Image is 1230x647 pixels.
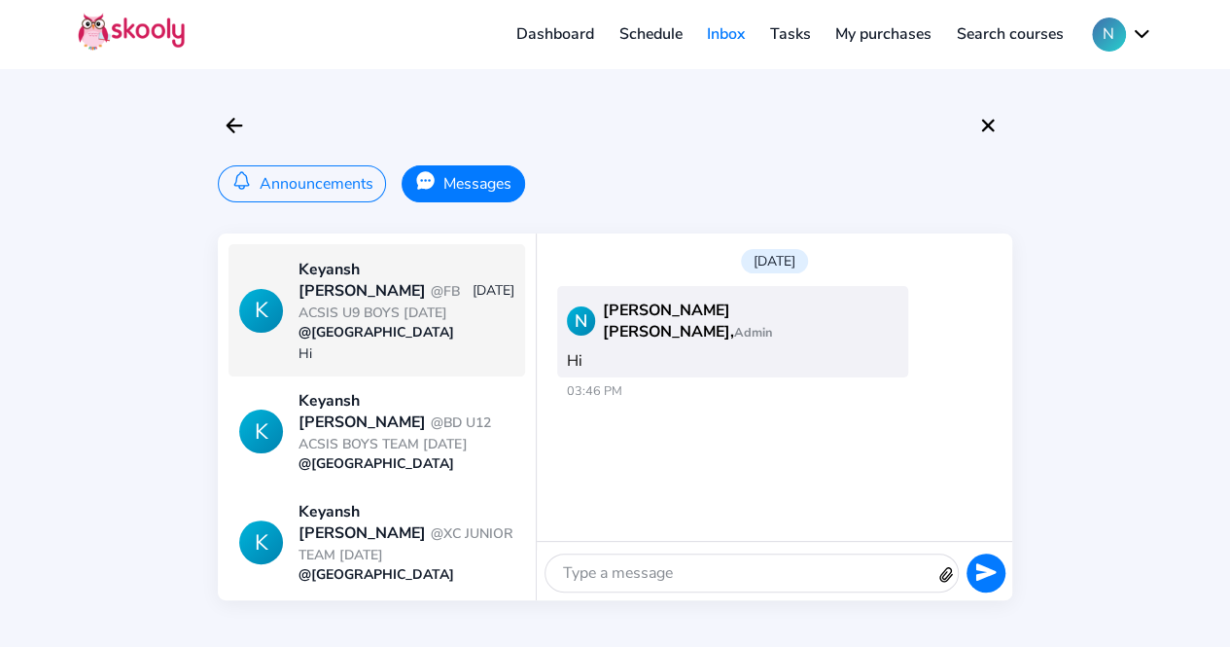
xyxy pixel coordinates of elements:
[966,554,1005,593] button: send
[78,13,185,51] img: Skooly
[415,170,436,191] ion-icon: chatbubble ellipses
[603,300,897,342] span: [PERSON_NAME] [PERSON_NAME],
[741,249,808,273] div: [DATE]
[557,286,908,377] div: Hi
[931,559,963,591] ion-icon: attach outline
[218,165,386,202] button: Announcements
[239,289,283,333] div: K
[567,306,595,336] div: N
[299,565,513,584] div: @[GEOGRAPHIC_DATA]
[935,564,957,592] button: attach outline
[402,165,524,202] button: Messages
[239,410,283,453] div: K
[734,324,772,341] span: Admin
[504,18,607,50] a: Dashboard
[975,561,997,583] ion-icon: send
[299,344,513,363] div: Hi
[472,281,513,300] div: [DATE]
[299,323,513,341] div: @[GEOGRAPHIC_DATA]
[607,18,695,50] a: Schedule
[231,170,252,191] ion-icon: notifications outline
[557,382,908,400] span: 03:46 PM
[223,114,246,137] ion-icon: arrow back outline
[299,390,513,454] div: Keyansh [PERSON_NAME]
[944,18,1076,50] a: Search courses
[299,454,513,473] div: @[GEOGRAPHIC_DATA]
[971,109,1004,142] button: close
[823,18,944,50] a: My purchases
[1092,18,1152,52] button: Nchevron down outline
[694,18,757,50] a: Inbox
[757,18,824,50] a: Tasks
[299,282,460,322] span: @FB ACSIS U9 BOYS [DATE]
[218,109,251,142] button: arrow back outline
[299,501,513,565] div: Keyansh [PERSON_NAME]
[976,114,1000,137] ion-icon: close
[299,259,472,323] div: Keyansh [PERSON_NAME]
[239,521,283,564] div: K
